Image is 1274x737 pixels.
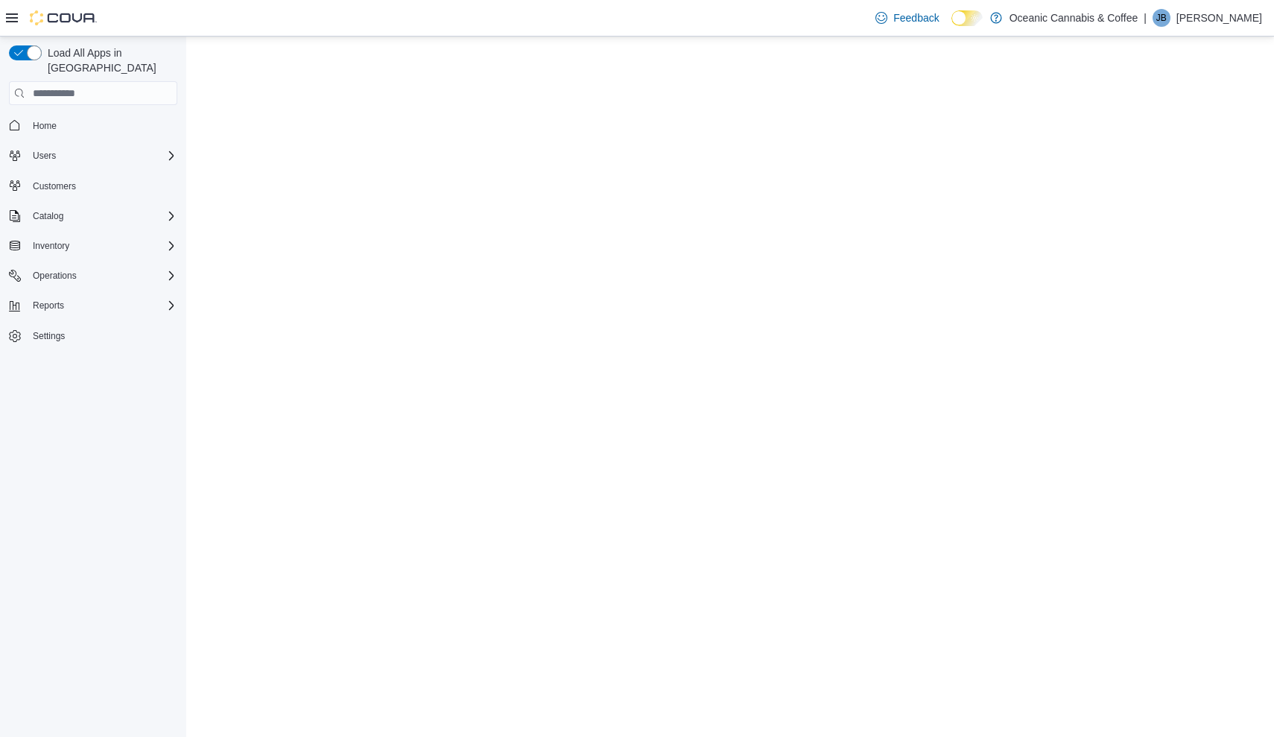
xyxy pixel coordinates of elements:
[33,300,64,311] span: Reports
[27,147,62,165] button: Users
[27,207,177,225] span: Catalog
[33,330,65,342] span: Settings
[27,177,177,195] span: Customers
[1153,9,1170,27] div: Jelisa Bond
[3,206,183,227] button: Catalog
[27,267,177,285] span: Operations
[27,297,70,314] button: Reports
[1176,9,1262,27] p: [PERSON_NAME]
[33,120,57,132] span: Home
[27,326,177,345] span: Settings
[33,150,56,162] span: Users
[951,10,983,26] input: Dark Mode
[3,114,183,136] button: Home
[27,116,177,134] span: Home
[33,210,63,222] span: Catalog
[3,295,183,316] button: Reports
[27,327,71,345] a: Settings
[33,240,69,252] span: Inventory
[9,108,177,385] nav: Complex example
[30,10,97,25] img: Cova
[869,3,945,33] a: Feedback
[1156,9,1167,27] span: JB
[27,117,63,135] a: Home
[27,237,177,255] span: Inventory
[27,297,177,314] span: Reports
[33,180,76,192] span: Customers
[27,267,83,285] button: Operations
[42,45,177,75] span: Load All Apps in [GEOGRAPHIC_DATA]
[3,145,183,166] button: Users
[893,10,939,25] span: Feedback
[27,147,177,165] span: Users
[1010,9,1138,27] p: Oceanic Cannabis & Coffee
[3,235,183,256] button: Inventory
[33,270,77,282] span: Operations
[3,175,183,197] button: Customers
[1144,9,1147,27] p: |
[27,207,69,225] button: Catalog
[27,177,82,195] a: Customers
[3,325,183,347] button: Settings
[3,265,183,286] button: Operations
[951,26,952,27] span: Dark Mode
[27,237,75,255] button: Inventory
